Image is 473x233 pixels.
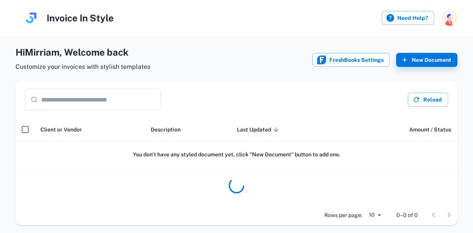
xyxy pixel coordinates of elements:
h4: Invoice In Style [47,11,114,25]
label: Need Help? [382,11,434,25]
span: Amount / Status [409,125,451,134]
button: New Document [396,53,457,67]
p: 0–0 of 0 [396,211,418,219]
span: Description [151,125,181,134]
h6: You don't have any styled document yet, click "New Document" button to add one. [22,150,451,159]
span: Client or Vendor [40,125,82,134]
div: 10 [365,209,384,221]
span: Last Updated [237,125,281,134]
img: photoURL [442,10,457,26]
img: FreshBooks icon [317,55,326,65]
h4: Hi Mirriam , Welcome back [16,45,150,59]
div: scrollable content [16,118,457,205]
button: FreshBooks iconFreshBooks Settings [312,53,390,67]
p: Rows per page: [324,211,362,219]
img: logo.svg [23,10,39,26]
button: Reload [408,93,448,107]
span: Customize your invoices with stylish templates [16,62,150,72]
